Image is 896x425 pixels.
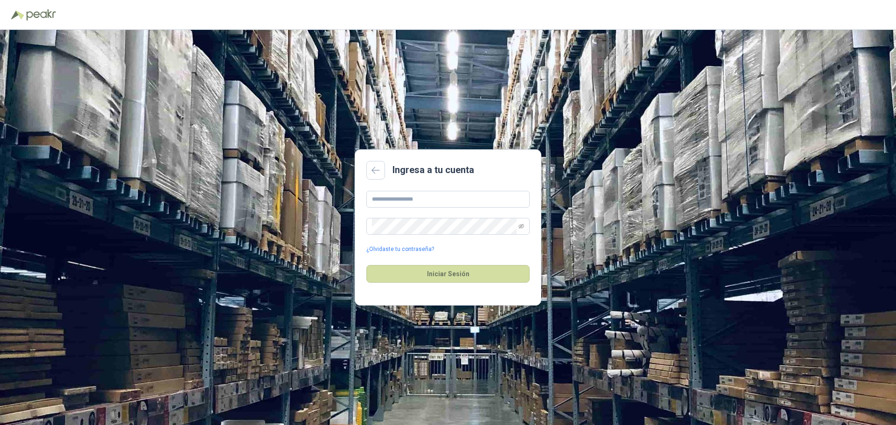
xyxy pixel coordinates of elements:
img: Peakr [26,9,56,21]
span: eye-invisible [518,223,524,229]
button: Iniciar Sesión [366,265,530,283]
a: ¿Olvidaste tu contraseña? [366,245,434,254]
img: Logo [11,10,24,20]
h2: Ingresa a tu cuenta [392,163,474,177]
